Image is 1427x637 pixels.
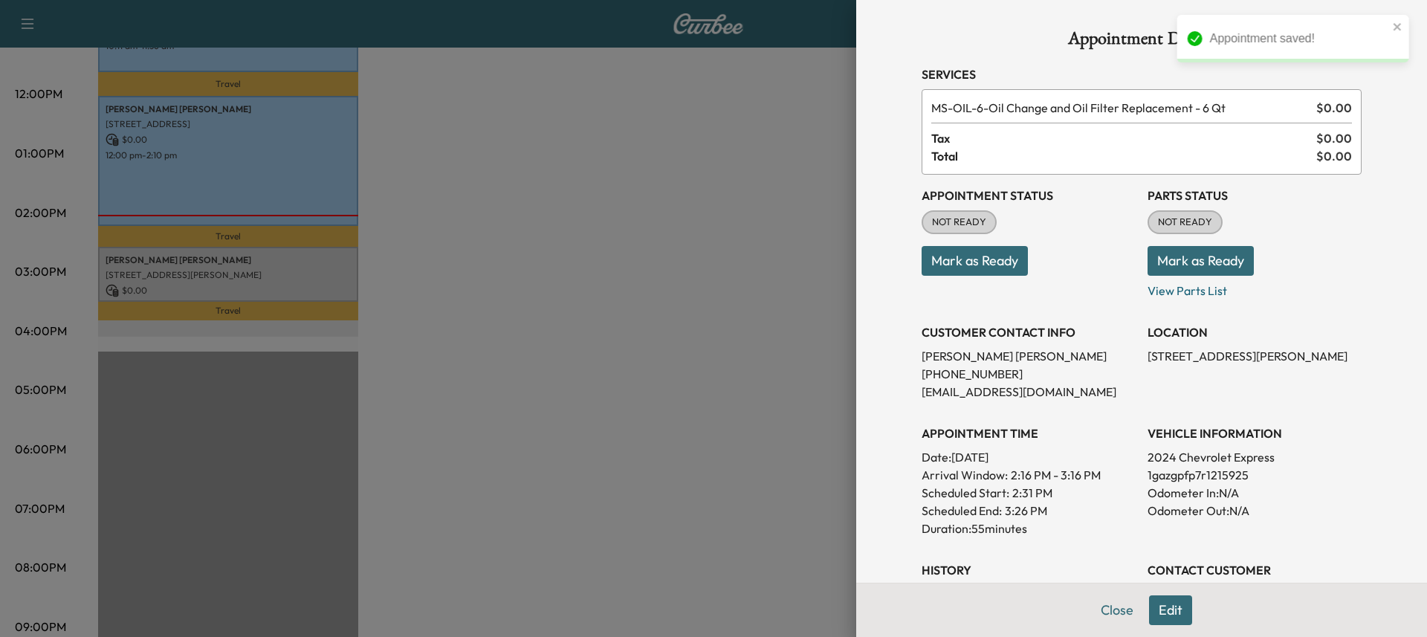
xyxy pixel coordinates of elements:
p: [PERSON_NAME] [PERSON_NAME] [922,347,1136,365]
h3: Appointment Status [922,187,1136,204]
h3: APPOINTMENT TIME [922,424,1136,442]
h3: VEHICLE INFORMATION [1148,424,1362,442]
span: $ 0.00 [1316,147,1352,165]
p: 2024 Chevrolet Express [1148,448,1362,466]
p: 3:26 PM [1005,502,1047,520]
span: 2:16 PM - 3:16 PM [1011,466,1101,484]
span: Total [931,147,1316,165]
h1: Appointment Details [922,30,1362,54]
h3: Services [922,65,1362,83]
p: Scheduled End: [922,502,1002,520]
p: Scheduled Start: [922,484,1009,502]
h3: LOCATION [1148,323,1362,341]
h3: CONTACT CUSTOMER [1148,561,1362,579]
span: NOT READY [1149,215,1221,230]
span: NOT READY [923,215,995,230]
button: Close [1091,595,1143,625]
p: [STREET_ADDRESS][PERSON_NAME] [1148,347,1362,365]
h3: CUSTOMER CONTACT INFO [922,323,1136,341]
p: 2:31 PM [1012,484,1052,502]
p: Arrival Window: [922,466,1136,484]
button: Edit [1149,595,1192,625]
p: Duration: 55 minutes [922,520,1136,537]
p: Odometer In: N/A [1148,484,1362,502]
p: 1gazgpfp7r1215925 [1148,466,1362,484]
p: View Parts List [1148,276,1362,300]
p: [PHONE_NUMBER] [922,365,1136,383]
p: Date: [DATE] [922,448,1136,466]
span: $ 0.00 [1316,129,1352,147]
p: Odometer Out: N/A [1148,502,1362,520]
button: Mark as Ready [1148,246,1254,276]
span: Tax [931,129,1316,147]
h3: History [922,561,1136,579]
h3: Parts Status [1148,187,1362,204]
span: Oil Change and Oil Filter Replacement - 6 Qt [931,99,1310,117]
p: [EMAIL_ADDRESS][DOMAIN_NAME] [922,383,1136,401]
span: $ 0.00 [1316,99,1352,117]
button: Mark as Ready [922,246,1028,276]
